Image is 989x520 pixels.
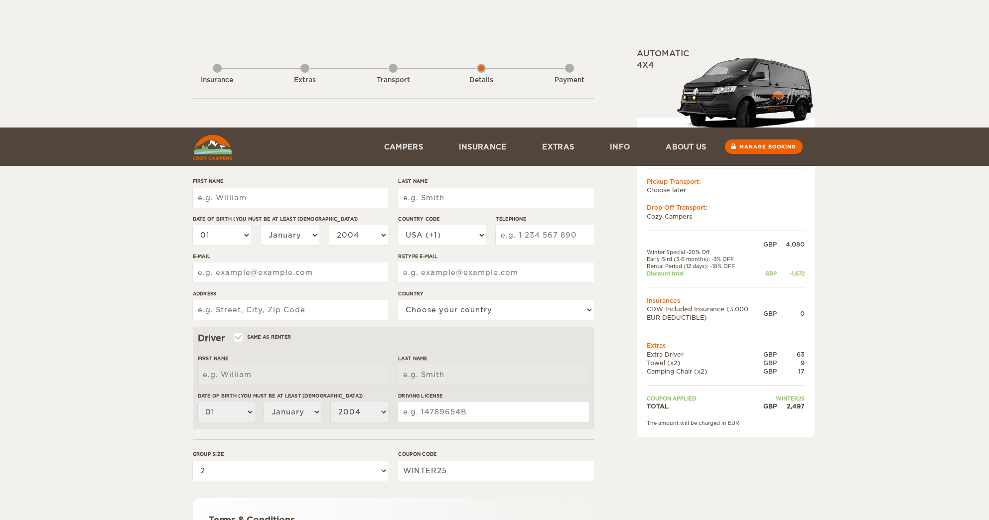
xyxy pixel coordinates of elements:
[366,76,421,85] div: Transport
[398,253,593,260] label: Retype E-mail
[677,51,815,137] img: stor-langur-223.png
[198,355,388,362] label: First Name
[398,215,486,223] label: Country Code
[398,355,588,362] label: Last Name
[198,332,589,344] div: Driver
[193,262,388,282] input: e.g. example@example.com
[725,139,803,154] a: Manage booking
[763,350,777,359] div: GBP
[777,240,805,249] div: 4,080
[647,341,805,350] td: Extras
[398,290,593,297] label: Country
[198,365,388,385] input: e.g. William
[648,128,724,166] a: About us
[198,392,388,399] label: Date of birth (You must be at least [DEMOGRAPHIC_DATA])
[524,128,592,166] a: Extras
[193,300,388,320] input: e.g. Street, City, Zip Code
[777,367,805,376] div: 17
[647,305,763,322] td: CDW Included Insurance (3.000 EUR DEDUCTIBLE)
[647,203,805,212] div: Drop Off Transport:
[777,359,805,367] div: 9
[398,365,588,385] input: e.g. Smith
[592,128,648,166] a: Info
[777,402,805,410] div: 2,497
[235,332,291,342] label: Same as renter
[763,359,777,367] div: GBP
[647,395,763,402] td: Coupon applied
[763,367,777,376] div: GBP
[777,309,805,318] div: 0
[398,450,593,458] label: Coupon code
[647,262,763,269] td: Rental Period (12 days): -18% OFF
[763,240,777,249] div: GBP
[366,128,441,166] a: Campers
[647,402,763,410] td: TOTAL
[647,350,763,359] td: Extra Driver
[637,48,815,137] div: Automatic 4x4
[763,270,777,277] div: GBP
[777,350,805,359] div: 63
[763,402,777,410] div: GBP
[647,359,763,367] td: Towel (x2)
[763,309,777,318] div: GBP
[193,253,388,260] label: E-mail
[647,296,805,305] td: Insurances
[398,177,593,185] label: Last Name
[647,367,763,376] td: Camping Chair (x2)
[398,262,593,282] input: e.g. example@example.com
[496,215,593,223] label: Telephone
[441,128,525,166] a: Insurance
[190,76,245,85] div: Insurance
[193,135,232,160] img: Cozy Campers
[398,392,588,399] label: Driving License
[647,419,805,426] div: The amount will be charged in EUR
[647,270,763,277] td: Discount total
[454,76,509,85] div: Details
[647,256,763,262] td: Early Bird (3-6 months): -3% OFF
[496,225,593,245] input: e.g. 1 234 567 890
[398,402,588,422] input: e.g. 14789654B
[647,186,805,194] td: Choose later
[193,188,388,208] input: e.g. William
[777,270,805,277] div: -1,672
[193,215,388,223] label: Date of birth (You must be at least [DEMOGRAPHIC_DATA])
[647,177,805,186] div: Pickup Transport:
[647,249,763,256] td: Winter Special -20% Off
[398,188,593,208] input: e.g. Smith
[647,212,805,221] td: Cozy Campers
[278,76,332,85] div: Extras
[193,450,388,458] label: Group size
[193,290,388,297] label: Address
[235,335,241,342] input: Same as renter
[193,177,388,185] label: First Name
[763,395,805,402] td: WINTER25
[542,76,597,85] div: Payment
